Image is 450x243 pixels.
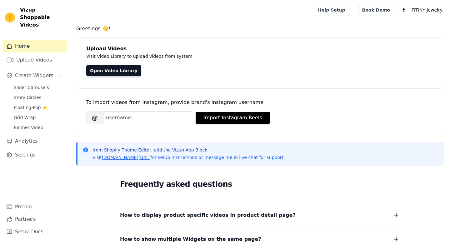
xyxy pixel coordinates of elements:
span: Vizup Shoppable Videos [20,6,65,29]
h2: Frequently asked questions [120,178,400,191]
a: Book Demo [358,4,394,16]
h4: Greetings 👋! [76,25,444,32]
a: Grid Wrap [10,113,67,122]
a: Story Circles [10,93,67,102]
div: To import videos from Instagram, provide brand's instagram username [86,99,434,106]
span: Story Circles [14,94,41,101]
a: Home [2,40,67,52]
a: Analytics [2,135,67,147]
p: Visit for setup instructions or message me in live chat for support. [92,154,285,161]
a: [DOMAIN_NAME][URL] [102,155,151,160]
a: Pricing [2,201,67,213]
a: Settings [2,149,67,161]
text: F [402,7,406,13]
button: F FITINY Jewelry [399,4,445,16]
button: Import Instagram Reels [196,112,270,124]
span: Grid Wrap [14,114,36,121]
img: Vizup [5,12,15,22]
button: Create Widgets [2,69,67,82]
input: username [103,111,193,124]
p: from Shopify Theme Editor, add the Vizup App Block [92,147,285,153]
a: Help Setup [314,4,349,16]
span: How to display product specific videos in product detail page? [120,211,296,220]
h4: Upload Videos [86,45,434,52]
a: Partners [2,213,67,226]
a: Open Video Library [86,65,141,76]
span: Floating-Pop ⭐ [14,104,47,111]
span: @ [86,111,103,124]
a: Setup Docs [2,226,67,238]
span: Slider Carousels [14,84,49,91]
button: How to display product specific videos in product detail page? [120,211,400,220]
p: Visit Video Library to upload videos from system [86,52,366,60]
span: Create Widgets [15,72,53,79]
a: Floating-Pop ⭐ [10,103,67,112]
a: Banner Video [10,123,67,132]
p: FITINY Jewelry [409,4,445,16]
span: Banner Video [14,124,43,131]
a: Upload Videos [2,54,67,66]
a: Slider Carousels [10,83,67,92]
